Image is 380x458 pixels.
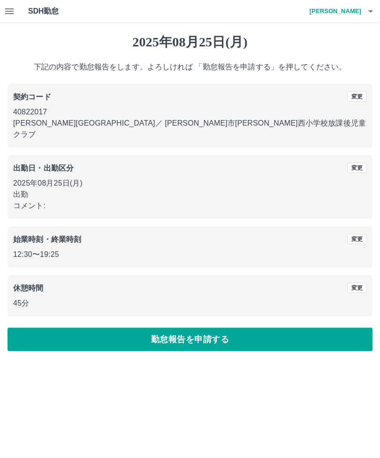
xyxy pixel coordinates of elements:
b: 休憩時間 [13,284,44,292]
p: 出勤 [13,189,367,200]
b: 契約コード [13,93,51,101]
b: 出勤日・出勤区分 [13,164,74,172]
p: 40822017 [13,106,367,118]
p: 2025年08月25日(月) [13,178,367,189]
p: 12:30 〜 19:25 [13,249,367,260]
p: コメント: [13,200,367,211]
h1: 2025年08月25日(月) [8,34,372,50]
p: [PERSON_NAME][GEOGRAPHIC_DATA] ／ [PERSON_NAME]市[PERSON_NAME]西小学校放課後児童クラブ [13,118,367,140]
b: 始業時刻・終業時刻 [13,235,81,243]
button: 変更 [347,91,367,102]
p: 下記の内容で勤怠報告をします。よろしければ 「勤怠報告を申請する」を押してください。 [8,61,372,73]
button: 変更 [347,163,367,173]
button: 変更 [347,283,367,293]
p: 45分 [13,298,367,309]
button: 変更 [347,234,367,244]
button: 勤怠報告を申請する [8,328,372,351]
